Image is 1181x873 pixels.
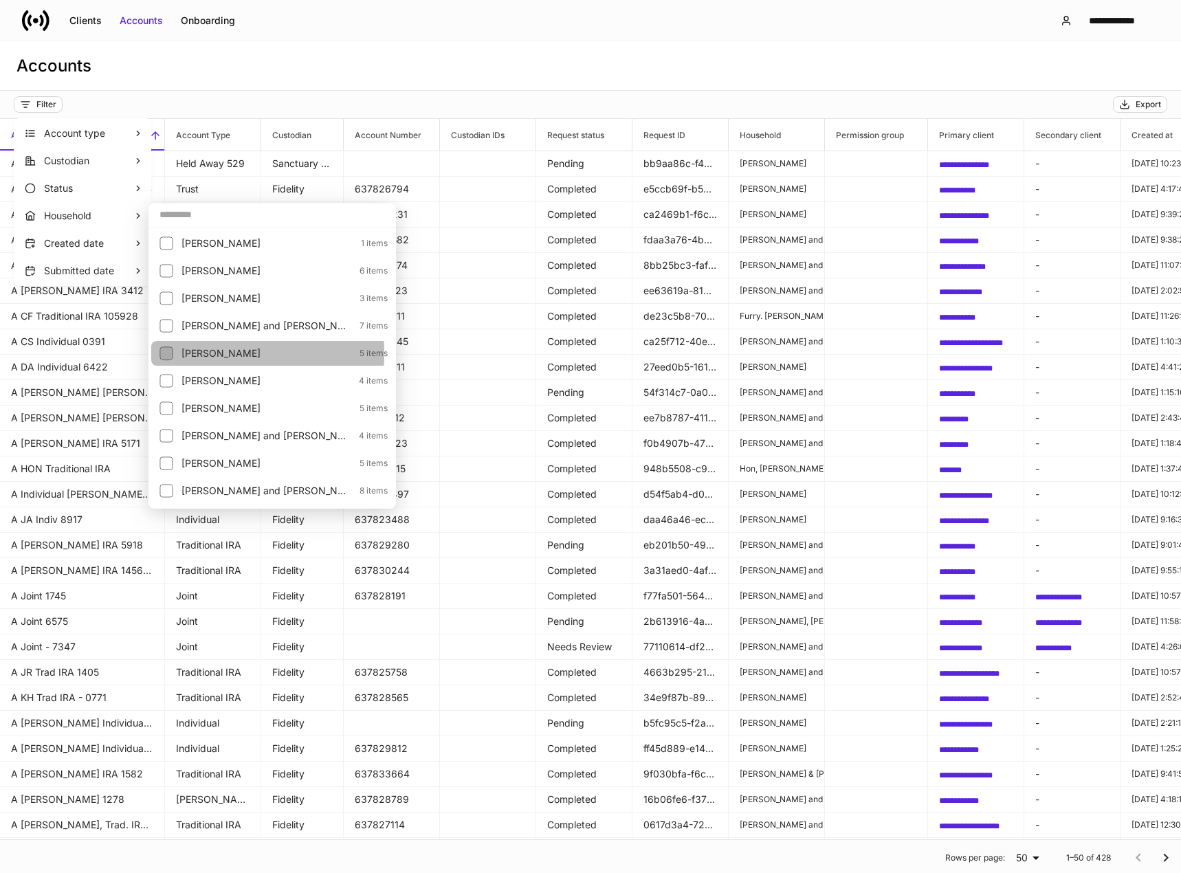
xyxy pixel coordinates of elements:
[181,319,351,333] p: Klein, Robert and Roberta
[181,264,351,278] p: Kariesch, Lori
[44,209,133,223] p: Household
[44,126,133,140] p: Account type
[351,265,388,276] p: 6 items
[351,293,388,304] p: 3 items
[181,429,351,443] p: Krech, Dale and Brenda
[351,375,388,386] p: 4 items
[353,238,388,249] p: 1 items
[181,456,351,470] p: Kubista, Heather
[351,458,388,469] p: 5 items
[181,401,351,415] p: Kowarsch, Susan
[44,236,133,250] p: Created date
[44,264,133,278] p: Submitted date
[181,236,353,250] p: Johnson, Helen
[351,403,388,414] p: 5 items
[181,374,351,388] p: Kolesar, William
[181,346,351,360] p: Kolesar, Roberta
[181,484,351,498] p: Larson, Sara and Steve
[351,430,388,441] p: 4 items
[351,320,388,331] p: 7 items
[351,348,388,359] p: 5 items
[44,181,133,195] p: Status
[44,154,133,168] p: Custodian
[181,291,351,305] p: Kelley, Carrie
[351,485,388,496] p: 8 items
